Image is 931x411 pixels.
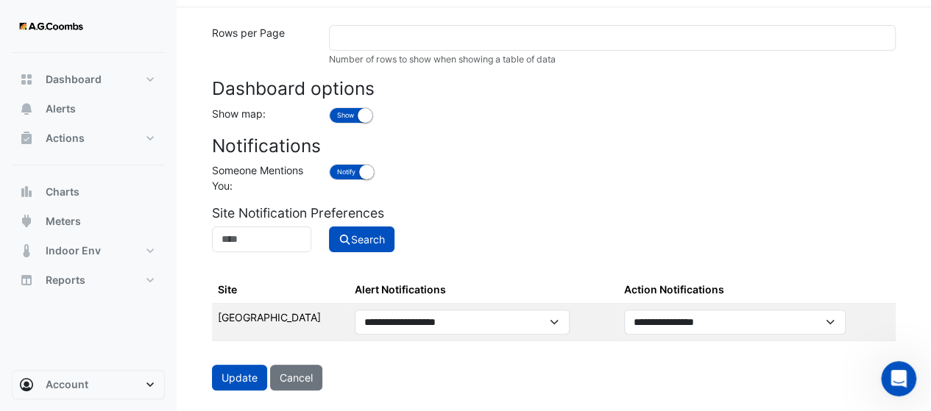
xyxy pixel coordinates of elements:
button: Alerts [12,94,165,124]
app-icon: Meters [19,214,34,229]
span: Charts [46,185,79,199]
button: Update [212,365,267,390]
app-icon: Actions [19,131,34,146]
td: [GEOGRAPHIC_DATA] [212,304,349,341]
button: Dashboard [12,65,165,94]
button: Indoor Env [12,236,165,265]
app-icon: Reports [19,273,34,287]
button: Actions [12,124,165,153]
button: Cancel [270,365,322,390]
h3: Notifications [212,135,896,157]
span: Dashboard [46,72,102,87]
h5: Site Notification Preferences [212,205,896,221]
button: Charts [12,177,165,207]
iframe: Intercom live chat [881,361,916,396]
span: Account [46,377,88,392]
label: Show map: [212,106,266,121]
app-icon: Charts [19,185,34,199]
app-icon: Dashboard [19,72,34,87]
th: Action Notifications [618,276,896,304]
span: Meters [46,214,81,229]
span: Alerts [46,101,76,116]
h3: Dashboard options [212,78,896,99]
app-icon: Indoor Env [19,243,34,258]
label: Rows per Page [203,25,320,66]
img: Company Logo [18,12,84,41]
small: Number of rows to show when showing a table of data [329,54,556,65]
span: Actions [46,131,85,146]
button: Reports [12,265,165,295]
label: Someone Mentions You: [212,162,311,193]
span: Indoor Env [46,243,101,258]
th: Site [212,276,349,304]
button: Search [329,226,395,252]
app-icon: Alerts [19,101,34,116]
button: Meters [12,207,165,236]
button: Account [12,370,165,399]
span: Reports [46,273,85,287]
th: Alert Notifications [349,276,619,304]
